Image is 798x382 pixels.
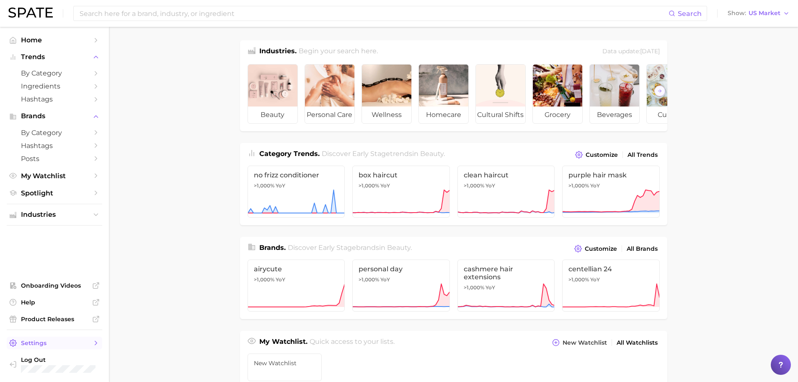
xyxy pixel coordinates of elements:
a: Product Releases [7,313,102,325]
input: Search here for a brand, industry, or ingredient [79,6,669,21]
span: >1,000% [254,276,274,283]
a: box haircut>1,000% YoY [352,166,450,218]
a: Settings [7,337,102,349]
span: Trends [21,53,88,61]
span: YoY [276,182,285,189]
span: New Watchlist [563,339,607,346]
span: >1,000% [254,182,274,189]
span: by Category [21,69,88,77]
span: YoY [380,182,390,189]
a: New Watchlist [248,353,322,381]
a: Hashtags [7,93,102,106]
span: personal day [359,265,444,273]
span: US Market [749,11,780,16]
a: centellian 24>1,000% YoY [562,260,660,312]
a: All Trends [625,149,660,161]
span: wellness [362,107,411,123]
a: beverages [589,64,640,124]
a: no frizz conditioner>1,000% YoY [248,166,345,218]
a: by Category [7,67,102,80]
span: My Watchlist [21,172,88,180]
a: culinary [646,64,697,124]
span: YoY [590,276,600,283]
span: clean haircut [464,171,549,179]
span: grocery [533,107,582,123]
span: Category Trends . [259,150,320,158]
span: All Brands [627,245,658,252]
span: New Watchlist [254,360,316,366]
a: airycute>1,000% YoY [248,260,345,312]
span: Show [728,11,746,16]
span: Ingredients [21,82,88,90]
span: no frizz conditioner [254,171,339,179]
button: Customize [572,243,619,255]
button: Scroll Right [654,86,665,96]
span: Home [21,36,88,44]
a: beauty [248,64,298,124]
a: Spotlight [7,187,102,200]
span: Discover Early Stage brands in . [288,244,412,252]
span: centellian 24 [568,265,653,273]
h2: Begin your search here. [299,46,378,57]
a: cashmere hair extensions>1,000% YoY [457,260,555,312]
span: homecare [419,107,468,123]
button: Trends [7,51,102,63]
span: airycute [254,265,339,273]
span: All Trends [628,151,658,159]
span: YoY [590,182,600,189]
span: YoY [486,182,495,189]
span: >1,000% [568,276,589,283]
a: personal care [305,64,355,124]
span: Customize [586,151,618,159]
a: Hashtags [7,139,102,152]
button: Industries [7,208,102,221]
a: grocery [532,64,583,124]
button: New Watchlist [550,337,609,348]
span: Help [21,299,88,306]
span: Posts [21,155,88,163]
span: Discover Early Stage trends in . [322,150,445,158]
span: beauty [420,150,444,158]
span: cultural shifts [476,107,525,123]
span: YoY [276,276,285,283]
a: My Watchlist [7,169,102,182]
a: clean haircut>1,000% YoY [457,166,555,218]
h1: My Watchlist. [259,337,307,348]
span: Brands [21,112,88,120]
a: by Category [7,126,102,139]
div: Data update: [DATE] [602,46,660,57]
a: wellness [362,64,412,124]
span: culinary [647,107,696,123]
a: Posts [7,152,102,165]
span: Spotlight [21,189,88,197]
span: Settings [21,339,88,347]
a: Ingredients [7,80,102,93]
a: homecare [418,64,469,124]
span: personal care [305,107,354,123]
a: cultural shifts [475,64,526,124]
button: Customize [573,149,620,161]
a: personal day>1,000% YoY [352,260,450,312]
span: YoY [380,276,390,283]
a: purple hair mask>1,000% YoY [562,166,660,218]
a: Home [7,34,102,47]
span: Industries [21,211,88,218]
a: All Watchlists [615,337,660,348]
span: Customize [585,245,617,252]
span: >1,000% [464,182,484,189]
button: Brands [7,110,102,122]
span: Search [678,10,702,18]
span: Log Out [21,356,98,364]
span: by Category [21,129,88,137]
span: >1,000% [568,182,589,189]
span: >1,000% [359,182,379,189]
img: SPATE [8,8,53,18]
span: beauty [387,244,411,252]
span: >1,000% [359,276,379,283]
span: beverages [590,107,639,123]
h1: Industries. [259,46,297,57]
span: box haircut [359,171,444,179]
span: beauty [248,107,297,123]
span: Brands . [259,244,286,252]
span: >1,000% [464,284,484,291]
